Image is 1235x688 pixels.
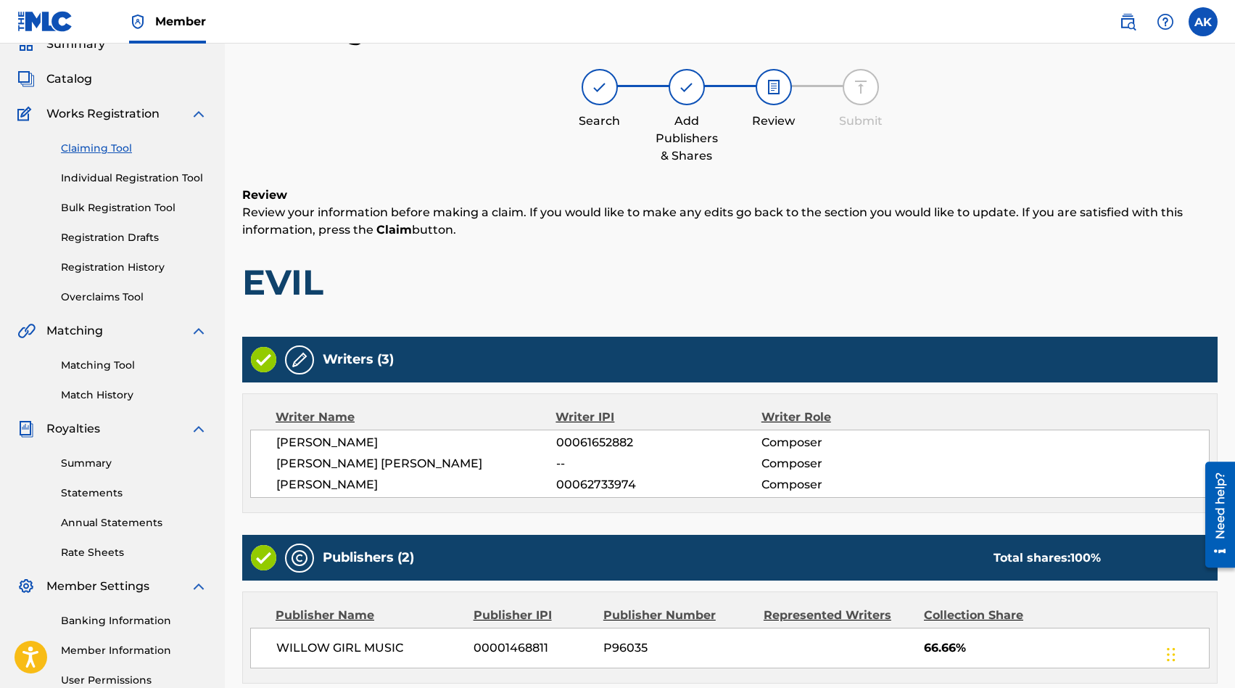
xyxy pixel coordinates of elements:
img: Writers [291,351,308,369]
span: Composer [761,434,948,451]
span: 00062733974 [556,476,761,494]
div: Writer Role [761,409,949,426]
div: Review [738,112,810,130]
span: 100 % [1070,551,1101,565]
span: P96035 [603,639,753,657]
div: Publisher IPI [474,607,592,624]
img: Catalog [17,70,35,88]
a: Claiming Tool [61,141,207,156]
div: Total shares: [994,549,1101,567]
a: Registration History [61,260,207,275]
img: Matching [17,322,36,340]
div: Collection Share [924,607,1064,624]
span: Summary [46,36,105,53]
span: -- [556,455,761,472]
iframe: Resource Center [1194,456,1235,573]
a: Overclaims Tool [61,290,207,305]
img: Summary [17,36,35,53]
span: Member [155,13,206,30]
span: [PERSON_NAME] [PERSON_NAME] [276,455,556,472]
img: Top Rightsholder [129,13,146,30]
div: Add Publishers & Shares [650,112,723,165]
div: Writer Name [276,409,555,426]
span: [PERSON_NAME] [276,476,556,494]
div: Publisher Number [603,607,753,624]
img: help [1157,13,1174,30]
div: User Menu [1189,7,1218,36]
span: Member Settings [46,578,149,595]
a: Statements [61,486,207,501]
span: 00061652882 [556,434,761,451]
strong: Claim [376,223,412,237]
img: Works Registration [17,105,36,123]
div: Help [1151,7,1180,36]
img: step indicator icon for Review [765,78,782,96]
div: Search [563,112,636,130]
span: 00001468811 [474,639,592,657]
img: MLC Logo [17,11,73,32]
img: Royalties [17,420,35,438]
span: Composer [761,455,948,472]
div: Submit [825,112,897,130]
div: Writer IPI [555,409,761,426]
iframe: To enrich screen reader interactions, please activate Accessibility in Grammarly extension settings [1162,618,1235,688]
a: SummarySummary [17,36,105,53]
h5: Publishers (2) [323,549,414,566]
span: [PERSON_NAME] [276,434,556,451]
p: Review your information before making a claim. If you would like to make any edits go back to the... [242,204,1218,239]
a: Annual Statements [61,515,207,531]
a: User Permissions [61,673,207,688]
span: Matching [46,322,103,340]
img: Publishers [291,549,308,567]
div: Chat Widget [1162,618,1235,688]
img: step indicator icon for Add Publishers & Shares [678,78,695,96]
img: step indicator icon for Submit [852,78,870,96]
img: expand [190,105,207,123]
span: WILLOW GIRL MUSIC [276,639,463,657]
a: Matching Tool [61,358,207,373]
span: 66.66% [924,639,1209,657]
img: expand [190,420,207,438]
a: Registration Drafts [61,230,207,245]
span: Works Registration [46,105,160,123]
h6: Review [242,187,1218,204]
div: Publisher Name [276,607,463,624]
div: Drag [1167,633,1176,676]
a: CatalogCatalog [17,70,92,88]
a: Summary [61,456,207,471]
span: Composer [761,476,948,494]
img: Valid [251,347,276,372]
a: Individual Registration Tool [61,171,207,186]
img: step indicator icon for Search [591,78,608,96]
span: Catalog [46,70,92,88]
a: Rate Sheets [61,545,207,560]
img: expand [190,322,207,340]
img: Member Settings [17,578,35,595]
a: Banking Information [61,613,207,628]
h1: EVIL [242,261,1218,304]
a: Public Search [1113,7,1142,36]
img: Valid [251,545,276,570]
div: Represented Writers [764,607,913,624]
img: expand [190,578,207,595]
a: Match History [61,388,207,403]
a: Bulk Registration Tool [61,200,207,216]
a: Member Information [61,643,207,658]
span: Royalties [46,420,100,438]
img: search [1119,13,1136,30]
h5: Writers (3) [323,351,394,368]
